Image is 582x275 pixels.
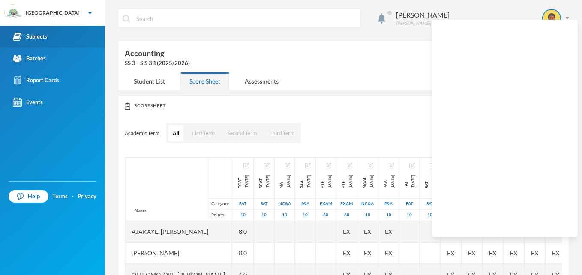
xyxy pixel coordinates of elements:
[232,221,254,242] div: 8.0
[396,10,536,20] div: [PERSON_NAME]
[125,102,562,110] div: Scoresheet
[382,175,389,188] span: PAA
[385,248,392,257] span: Student Exempted.
[180,72,229,90] div: Score Sheet
[232,209,253,221] div: 10
[378,198,399,209] div: Project And Assignment
[510,248,517,257] span: Student Exempted.
[316,198,336,209] div: Examination
[399,209,419,221] div: 10
[357,198,378,209] div: Notecheck And Attendance
[26,9,80,17] div: [GEOGRAPHIC_DATA]
[126,200,155,221] div: Name
[430,163,435,168] img: edit
[385,227,392,236] span: Student Exempted.
[326,163,331,168] img: edit
[257,175,271,188] div: Second continuous assessment test
[420,209,440,221] div: 10
[336,198,357,209] div: Examination
[232,198,253,209] div: First Assessment Test
[347,162,352,169] button: Edit Assessment
[232,242,254,264] div: 8.0
[236,175,250,188] div: First Continuous Assessment Test
[396,20,536,27] div: [PERSON_NAME][EMAIL_ADDRESS][PERSON_NAME][DOMAIN_NAME]
[361,175,375,188] div: Note and attendance
[123,15,130,23] img: search
[257,175,264,188] span: SCAT
[264,162,270,169] button: Edit Assessment
[236,72,288,90] div: Assessments
[125,242,232,264] div: [PERSON_NAME]
[135,9,356,28] input: Search
[13,76,59,85] div: Report Cards
[236,175,243,188] span: FCAT
[364,227,371,236] span: Student Exempted.
[319,175,326,188] span: FTE
[188,125,219,141] button: First Term
[125,59,515,68] div: SS 3 - S S 3B (2025/2026)
[336,209,357,221] div: 60
[278,175,291,188] div: Note
[340,175,347,188] span: FTE
[125,221,232,242] div: Ajakaye, [PERSON_NAME]
[447,248,454,257] span: Student Exempted.
[343,227,350,236] span: Student Exempted.
[389,163,394,168] img: edit
[13,54,46,63] div: Batches
[243,162,249,169] button: Edit Assessment
[264,163,270,168] img: edit
[382,175,396,188] div: Project and Assignment
[361,175,368,188] span: NAAL
[430,162,435,169] button: Edit Assessment
[316,209,336,221] div: 60
[343,248,350,257] span: Student Exempted.
[409,163,415,168] img: edit
[9,190,48,203] a: Help
[468,248,475,257] span: Student Exempted.
[125,130,159,137] p: Academic Term
[543,10,560,27] img: STUDENT
[368,163,373,168] img: edit
[378,209,399,221] div: 10
[125,48,515,68] div: Accounting
[295,198,315,209] div: Project And Assignment
[423,175,430,188] span: SAT
[265,125,299,141] button: Third Term
[254,198,274,209] div: Second Assessment Test
[552,248,559,257] span: Student Exempted.
[347,163,352,168] img: edit
[285,163,290,168] img: edit
[409,162,415,169] button: Edit Assessment
[208,198,232,209] div: Category
[72,192,74,201] div: ·
[278,175,285,188] span: NA
[531,248,538,257] span: Student Exempted.
[305,163,311,168] img: edit
[298,175,312,188] div: Project and assignment
[305,162,311,169] button: Edit Assessment
[13,32,47,41] div: Subjects
[368,162,373,169] button: Edit Assessment
[489,248,496,257] span: Student Exempted.
[285,162,290,169] button: Edit Assessment
[326,162,331,169] button: Edit Assessment
[319,175,333,188] div: First term exam
[125,72,174,90] div: Student List
[389,162,394,169] button: Edit Assessment
[275,209,294,221] div: 10
[254,209,274,221] div: 10
[168,125,183,141] button: All
[340,175,354,188] div: First term exam
[402,175,416,188] div: For assessment test
[275,198,294,209] div: Notecheck And Attendance
[357,209,378,221] div: 10
[295,209,315,221] div: 10
[5,5,22,22] img: logo
[52,192,68,201] a: Terms
[420,198,440,209] div: Second Assessment Test
[423,175,437,188] div: Second Assessment Test
[364,248,371,257] span: Student Exempted.
[208,209,232,221] div: Points
[402,175,409,188] span: FAT
[243,163,249,168] img: edit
